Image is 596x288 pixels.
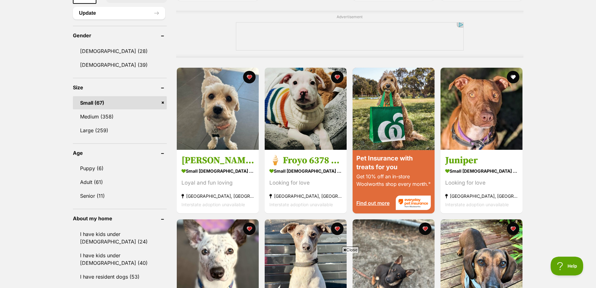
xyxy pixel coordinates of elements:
[73,216,167,221] header: About my home
[73,7,165,19] button: Update
[445,166,518,175] strong: small [DEMOGRAPHIC_DATA] Dog
[269,179,342,187] div: Looking for love
[73,85,167,90] header: Size
[445,179,518,187] div: Looking for love
[73,228,167,248] a: I have kids under [DEMOGRAPHIC_DATA] (24)
[181,179,254,187] div: Loyal and fun loving
[265,150,347,213] a: 🍦 Froyo 6378 🍦 small [DEMOGRAPHIC_DATA] Dog Looking for love [GEOGRAPHIC_DATA], [GEOGRAPHIC_DATA]...
[73,58,167,71] a: [DEMOGRAPHIC_DATA] (39)
[223,0,227,5] img: adc.png
[441,68,522,150] img: Juniper - Staffordshire Bull Terrier Dog
[507,71,520,83] button: favourite
[441,150,522,213] a: Juniper small [DEMOGRAPHIC_DATA] Dog Looking for love [GEOGRAPHIC_DATA], [GEOGRAPHIC_DATA] Inters...
[73,124,167,137] a: Large (259)
[342,247,359,253] span: Close
[507,223,520,235] button: favourite
[445,192,518,200] strong: [GEOGRAPHIC_DATA], [GEOGRAPHIC_DATA]
[181,166,254,175] strong: small [DEMOGRAPHIC_DATA] Dog
[73,249,167,270] a: I have kids under [DEMOGRAPHIC_DATA] (40)
[73,96,167,109] a: Small (67)
[445,154,518,166] h3: Juniper
[269,166,342,175] strong: small [DEMOGRAPHIC_DATA] Dog
[269,154,342,166] h3: 🍦 Froyo 6378 🍦
[73,110,167,123] a: Medium (358)
[419,223,431,235] button: favourite
[176,11,523,58] div: Advertisement
[243,71,256,83] button: favourite
[177,150,259,213] a: [PERSON_NAME] small [DEMOGRAPHIC_DATA] Dog Loyal and fun loving [GEOGRAPHIC_DATA], [GEOGRAPHIC_DA...
[177,68,259,150] img: Lucy - Maltese Dog
[181,202,245,207] span: Interstate adoption unavailable
[445,202,509,207] span: Interstate adoption unavailable
[269,202,333,207] span: Interstate adoption unavailable
[73,45,167,58] a: [DEMOGRAPHIC_DATA] (28)
[73,189,167,202] a: Senior (11)
[243,223,256,235] button: favourite
[181,192,254,200] strong: [GEOGRAPHIC_DATA], [GEOGRAPHIC_DATA]
[331,223,344,235] button: favourite
[181,154,254,166] h3: [PERSON_NAME]
[265,68,347,150] img: 🍦 Froyo 6378 🍦 - American Staffordshire Terrier Dog
[73,33,167,38] header: Gender
[551,257,583,275] iframe: Help Scout Beacon - Open
[331,71,344,83] button: favourite
[269,192,342,200] strong: [GEOGRAPHIC_DATA], [GEOGRAPHIC_DATA]
[73,175,167,189] a: Adult (61)
[73,162,167,175] a: Puppy (6)
[73,270,167,283] a: I have resident dogs (53)
[73,150,167,156] header: Age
